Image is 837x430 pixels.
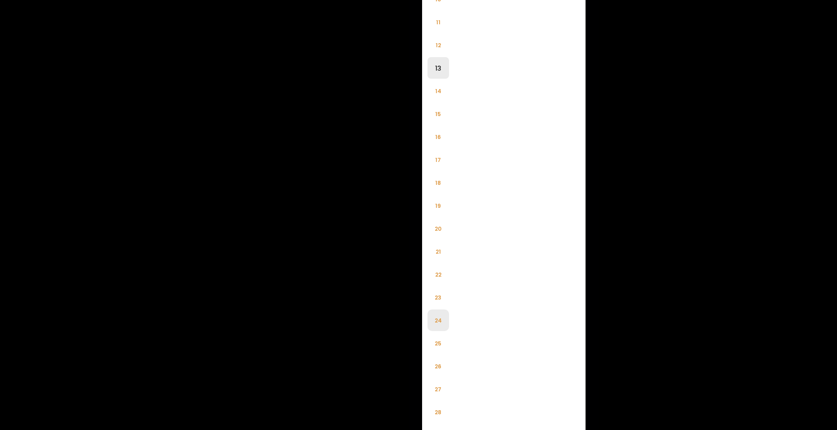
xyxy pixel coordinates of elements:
[427,355,449,377] li: 26
[427,378,449,400] li: 27
[427,332,449,354] li: 25
[427,172,449,193] li: 18
[427,195,449,216] li: 19
[427,309,449,331] li: 24
[427,126,449,148] li: 16
[427,11,449,33] li: 11
[427,241,449,262] li: 21
[427,57,449,79] li: 13
[427,287,449,308] li: 23
[427,218,449,239] li: 20
[427,80,449,102] li: 14
[427,149,449,170] li: 17
[427,34,449,56] li: 12
[427,264,449,285] li: 22
[427,103,449,125] li: 15
[427,401,449,423] li: 28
